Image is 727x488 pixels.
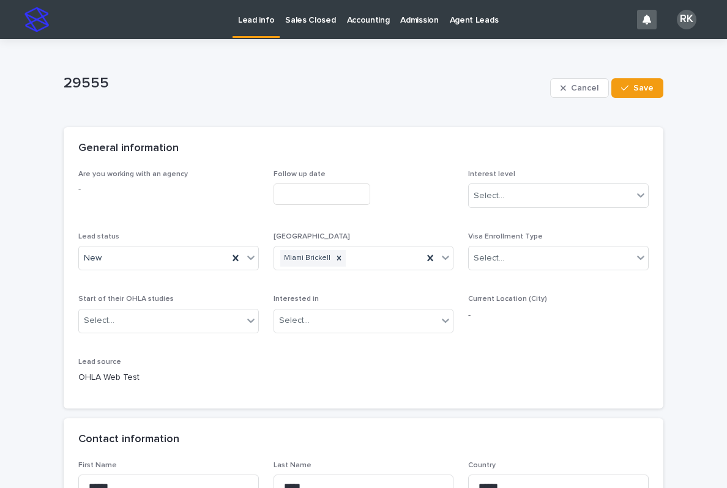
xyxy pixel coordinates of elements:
[78,433,179,446] h2: Contact information
[474,190,504,202] div: Select...
[274,462,311,469] span: Last Name
[571,84,598,92] span: Cancel
[274,233,350,240] span: [GEOGRAPHIC_DATA]
[550,78,609,98] button: Cancel
[78,462,117,469] span: First Name
[468,171,515,178] span: Interest level
[78,142,179,155] h2: General information
[78,183,259,196] p: -
[64,75,545,92] p: 29555
[78,358,121,366] span: Lead source
[84,252,102,265] span: New
[611,78,663,98] button: Save
[78,295,174,303] span: Start of their OHLA studies
[279,314,310,327] div: Select...
[78,233,119,240] span: Lead status
[280,250,332,267] div: Miami Brickell
[78,371,259,384] p: OHLA Web Test
[633,84,654,92] span: Save
[468,233,543,240] span: Visa Enrollment Type
[468,309,649,322] p: -
[274,295,319,303] span: Interested in
[677,10,696,29] div: RK
[468,295,547,303] span: Current Location (City)
[84,314,114,327] div: Select...
[274,171,326,178] span: Follow up date
[468,462,496,469] span: Country
[474,252,504,265] div: Select...
[24,7,49,32] img: stacker-logo-s-only.png
[78,171,188,178] span: Are you working with an agency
